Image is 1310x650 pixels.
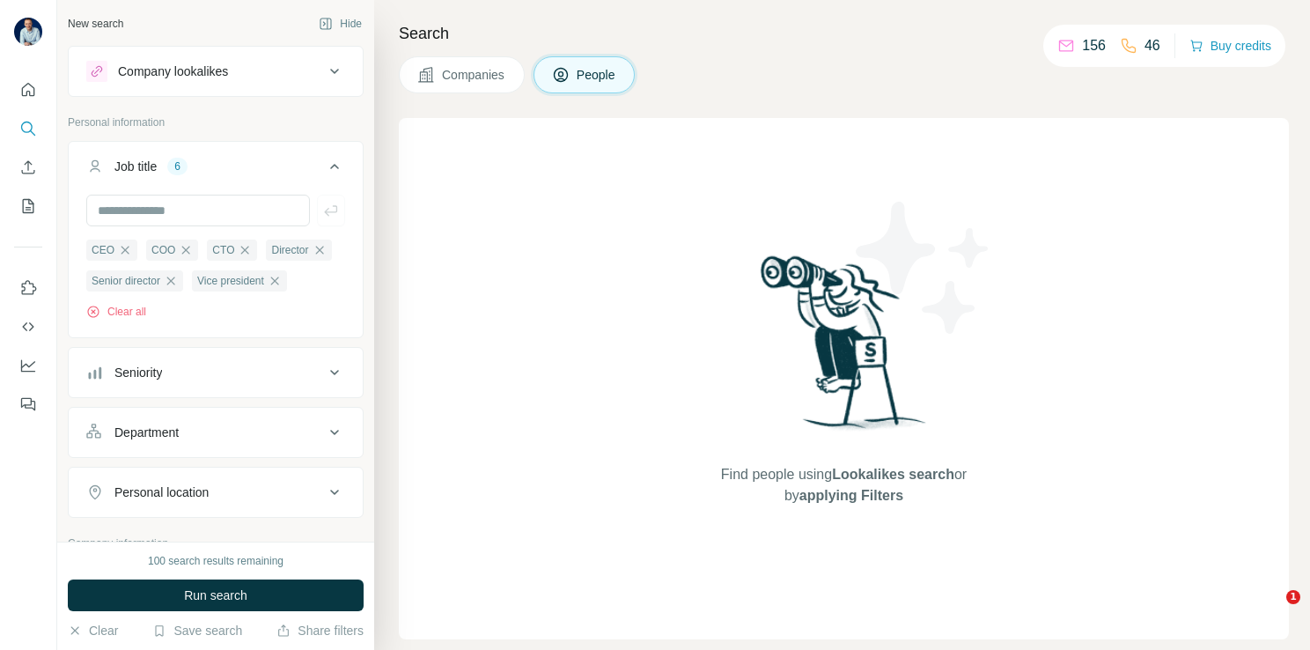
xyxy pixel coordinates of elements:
[114,424,179,441] div: Department
[69,471,363,513] button: Personal location
[114,158,157,175] div: Job title
[68,536,364,551] p: Company information
[114,484,209,501] div: Personal location
[1189,33,1271,58] button: Buy credits
[844,188,1003,347] img: Surfe Illustration - Stars
[14,113,42,144] button: Search
[1286,590,1300,604] span: 1
[14,311,42,343] button: Use Surfe API
[399,21,1289,46] h4: Search
[1250,590,1292,632] iframe: Intercom live chat
[14,272,42,304] button: Use Surfe on LinkedIn
[14,151,42,183] button: Enrich CSV
[167,159,188,174] div: 6
[151,242,175,258] span: COO
[14,18,42,46] img: Avatar
[92,242,114,258] span: CEO
[69,50,363,92] button: Company lookalikes
[118,63,228,80] div: Company lookalikes
[69,145,363,195] button: Job title6
[276,622,364,639] button: Share filters
[14,74,42,106] button: Quick start
[68,16,123,32] div: New search
[148,553,283,569] div: 100 search results remaining
[14,190,42,222] button: My lists
[1144,35,1160,56] p: 46
[152,622,242,639] button: Save search
[753,251,936,447] img: Surfe Illustration - Woman searching with binoculars
[86,304,146,320] button: Clear all
[68,622,118,639] button: Clear
[197,273,264,289] span: Vice president
[1082,35,1106,56] p: 156
[14,350,42,381] button: Dashboard
[442,66,506,84] span: Companies
[114,364,162,381] div: Seniority
[68,114,364,130] p: Personal information
[703,464,984,506] span: Find people using or by
[68,580,364,611] button: Run search
[271,242,308,258] span: Director
[69,351,363,394] button: Seniority
[832,467,954,482] span: Lookalikes search
[69,411,363,454] button: Department
[14,388,42,420] button: Feedback
[92,273,160,289] span: Senior director
[799,488,903,503] span: applying Filters
[212,242,234,258] span: CTO
[577,66,617,84] span: People
[184,587,247,604] span: Run search
[306,11,374,37] button: Hide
